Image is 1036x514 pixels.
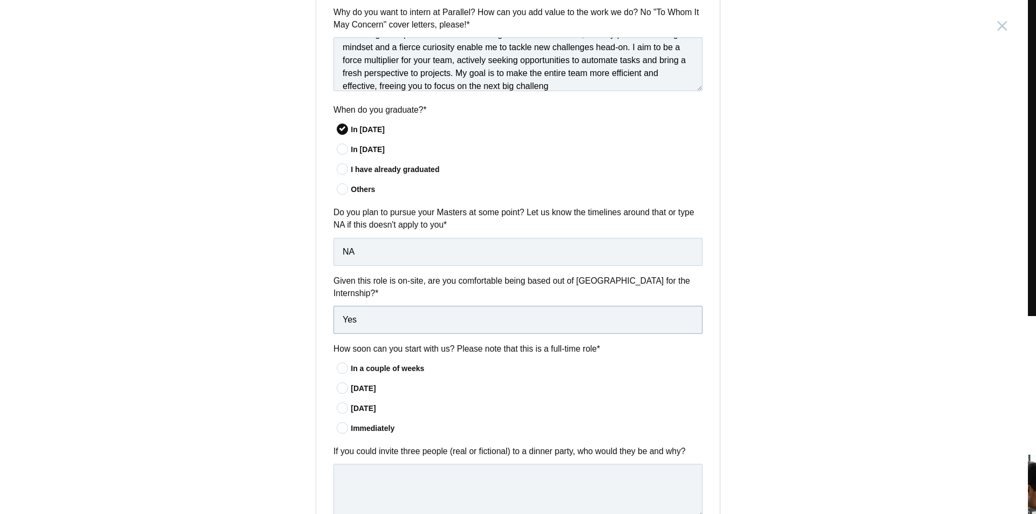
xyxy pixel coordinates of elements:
label: If you could invite three people (real or fictional) to a dinner party, who would they be and why? [333,445,703,457]
div: [DATE] [351,403,703,414]
div: In [DATE] [351,124,703,135]
label: Why do you want to intern at Parallel? How can you add value to the work we do? No "To Whom It Ma... [333,6,703,31]
div: Others [351,184,703,195]
label: How soon can you start with us? Please note that this is a full-time role [333,342,703,355]
label: Do you plan to pursue your Masters at some point? Let us know the timelines around that or type N... [333,206,703,231]
label: When do you graduate? [333,104,703,116]
div: In a couple of weeks [351,363,703,374]
label: Given this role is on-site, are you comfortable being based out of [GEOGRAPHIC_DATA] for the Inte... [333,275,703,300]
div: I have already graduated [351,164,703,175]
div: In [DATE] [351,144,703,155]
div: Immediately [351,423,703,434]
div: [DATE] [351,383,703,394]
